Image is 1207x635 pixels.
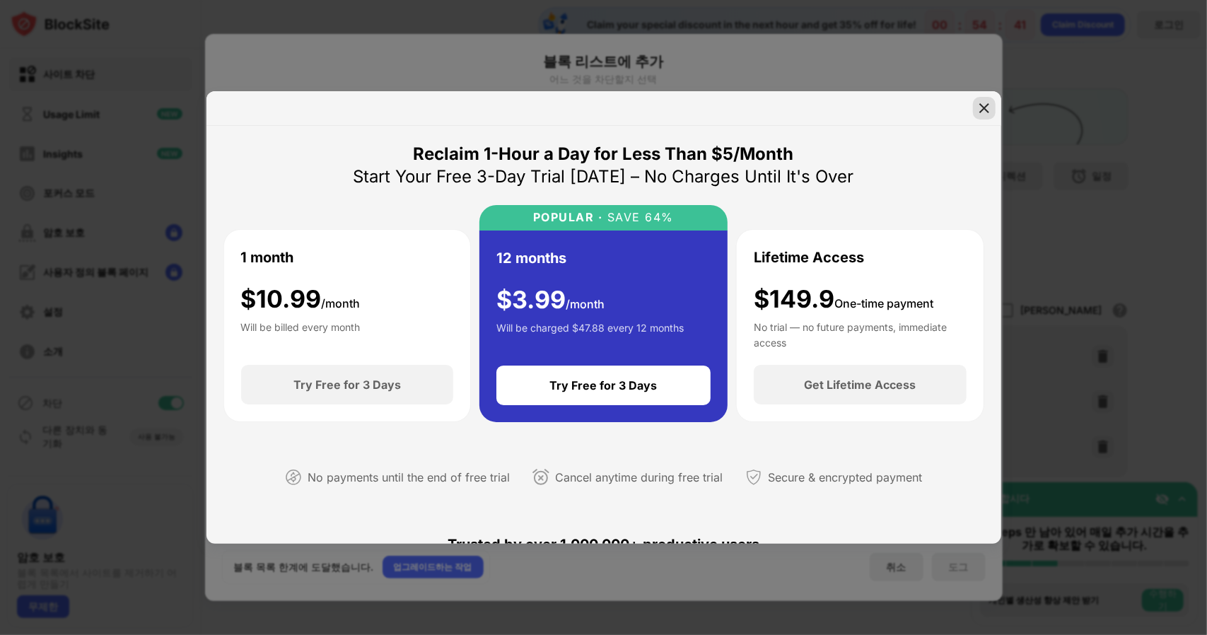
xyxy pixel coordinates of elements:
[354,165,854,188] div: Start Your Free 3-Day Trial [DATE] – No Charges Until It's Over
[603,211,675,224] div: SAVE 64%
[550,378,658,392] div: Try Free for 3 Days
[496,247,566,269] div: 12 months
[754,320,967,348] div: No trial — no future payments, immediate access
[566,297,605,311] span: /month
[555,467,723,488] div: Cancel anytime during free trial
[241,320,361,348] div: Will be billed every month
[241,247,294,268] div: 1 month
[241,285,361,314] div: $ 10.99
[745,469,762,486] img: secured-payment
[308,467,510,488] div: No payments until the end of free trial
[496,286,605,315] div: $ 3.99
[496,320,684,349] div: Will be charged $47.88 every 12 months
[532,469,549,486] img: cancel-anytime
[285,469,302,486] img: not-paying
[293,378,401,392] div: Try Free for 3 Days
[834,296,933,310] span: One-time payment
[754,247,864,268] div: Lifetime Access
[768,467,922,488] div: Secure & encrypted payment
[414,143,794,165] div: Reclaim 1-Hour a Day for Less Than $5/Month
[754,285,933,314] div: $149.9
[533,211,603,224] div: POPULAR ·
[223,511,984,578] div: Trusted by over 1,000,000+ productive users
[322,296,361,310] span: /month
[804,378,916,392] div: Get Lifetime Access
